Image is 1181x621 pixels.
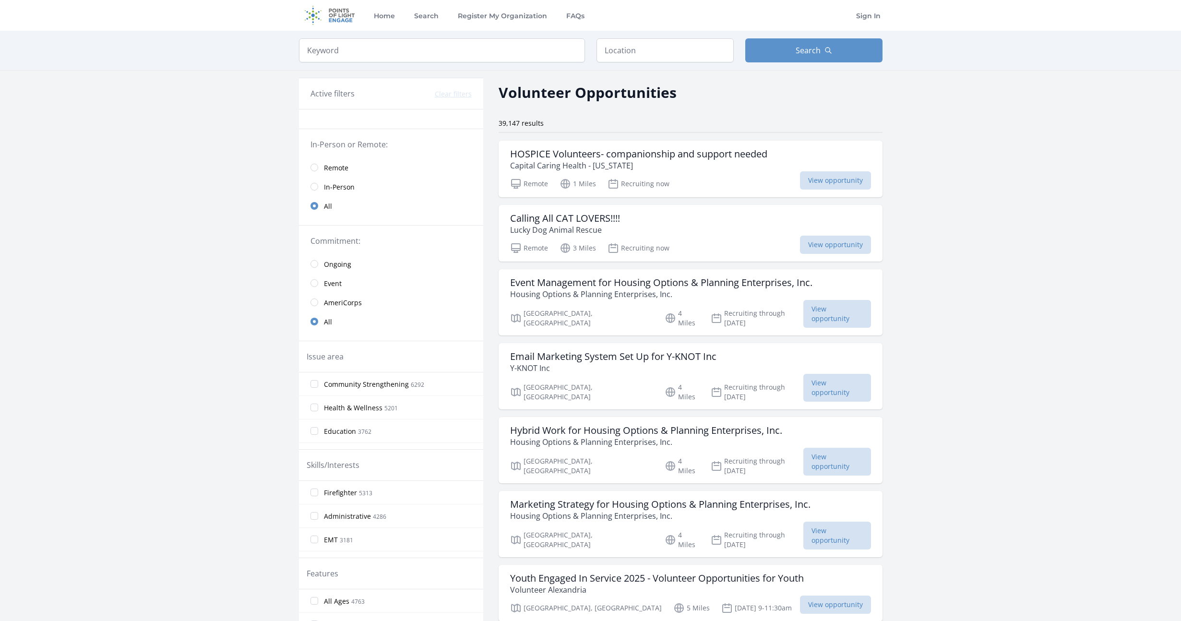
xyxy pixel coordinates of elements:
[299,254,483,274] a: Ongoing
[324,403,382,413] span: Health & Wellness
[510,425,782,436] h3: Hybrid Work for Housing Options & Planning Enterprises, Inc.
[560,242,596,254] p: 3 Miles
[510,178,548,190] p: Remote
[510,602,662,614] p: [GEOGRAPHIC_DATA], [GEOGRAPHIC_DATA]
[310,380,318,388] input: Community Strengthening 6292
[499,269,883,335] a: Event Management for Housing Options & Planning Enterprises, Inc. Housing Options & Planning Ente...
[800,236,871,254] span: View opportunity
[711,309,803,328] p: Recruiting through [DATE]
[499,343,883,409] a: Email Marketing System Set Up for Y-KNOT Inc Y-KNOT Inc [GEOGRAPHIC_DATA], [GEOGRAPHIC_DATA] 4 Mi...
[510,499,811,510] h3: Marketing Strategy for Housing Options & Planning Enterprises, Inc.
[324,317,332,327] span: All
[665,309,699,328] p: 4 Miles
[324,163,348,173] span: Remote
[310,512,318,520] input: Administrative 4286
[310,489,318,496] input: Firefighter 5313
[608,178,669,190] p: Recruiting now
[510,224,620,236] p: Lucky Dog Animal Rescue
[310,536,318,543] input: EMT 3181
[510,362,716,374] p: Y-KNOT Inc
[510,309,654,328] p: [GEOGRAPHIC_DATA], [GEOGRAPHIC_DATA]
[324,597,349,606] span: All Ages
[299,38,585,62] input: Keyword
[324,279,342,288] span: Event
[608,242,669,254] p: Recruiting now
[340,536,353,544] span: 3181
[299,274,483,293] a: Event
[324,298,362,308] span: AmeriCorps
[711,530,803,549] p: Recruiting through [DATE]
[665,530,699,549] p: 4 Miles
[596,38,734,62] input: Location
[324,202,332,211] span: All
[510,213,620,224] h3: Calling All CAT LOVERS!!!!
[510,530,654,549] p: [GEOGRAPHIC_DATA], [GEOGRAPHIC_DATA]
[673,602,710,614] p: 5 Miles
[299,196,483,215] a: All
[800,171,871,190] span: View opportunity
[299,312,483,331] a: All
[499,82,677,103] h2: Volunteer Opportunities
[499,119,544,128] span: 39,147 results
[510,277,812,288] h3: Event Management for Housing Options & Planning Enterprises, Inc.
[711,456,803,476] p: Recruiting through [DATE]
[310,235,472,247] legend: Commitment:
[351,597,365,606] span: 4763
[721,602,792,614] p: [DATE] 9-11:30am
[307,351,344,362] legend: Issue area
[803,522,871,549] span: View opportunity
[499,205,883,262] a: Calling All CAT LOVERS!!!! Lucky Dog Animal Rescue Remote 3 Miles Recruiting now View opportunity
[310,597,318,605] input: All Ages 4763
[324,380,409,389] span: Community Strengthening
[510,573,804,584] h3: Youth Engaged In Service 2025 - Volunteer Opportunities for Youth
[384,404,398,412] span: 5201
[310,427,318,435] input: Education 3762
[510,148,767,160] h3: HOSPICE Volunteers- companionship and support needed
[510,351,716,362] h3: Email Marketing System Set Up for Y-KNOT Inc
[299,293,483,312] a: AmeriCorps
[299,177,483,196] a: In-Person
[510,456,654,476] p: [GEOGRAPHIC_DATA], [GEOGRAPHIC_DATA]
[745,38,883,62] button: Search
[510,288,812,300] p: Housing Options & Planning Enterprises, Inc.
[711,382,803,402] p: Recruiting through [DATE]
[665,382,699,402] p: 4 Miles
[359,489,372,497] span: 5313
[373,513,386,521] span: 4286
[324,488,357,498] span: Firefighter
[800,596,871,614] span: View opportunity
[324,260,351,269] span: Ongoing
[510,436,782,448] p: Housing Options & Planning Enterprises, Inc.
[310,139,472,150] legend: In-Person or Remote:
[499,141,883,197] a: HOSPICE Volunteers- companionship and support needed Capital Caring Health - [US_STATE] Remote 1 ...
[324,512,371,521] span: Administrative
[510,242,548,254] p: Remote
[510,160,767,171] p: Capital Caring Health - [US_STATE]
[803,300,871,328] span: View opportunity
[435,89,472,99] button: Clear filters
[803,374,871,402] span: View opportunity
[803,448,871,476] span: View opportunity
[560,178,596,190] p: 1 Miles
[796,45,821,56] span: Search
[510,584,804,596] p: Volunteer Alexandria
[499,491,883,557] a: Marketing Strategy for Housing Options & Planning Enterprises, Inc. Housing Options & Planning En...
[510,382,654,402] p: [GEOGRAPHIC_DATA], [GEOGRAPHIC_DATA]
[307,568,338,579] legend: Features
[307,459,359,471] legend: Skills/Interests
[310,404,318,411] input: Health & Wellness 5201
[665,456,699,476] p: 4 Miles
[310,88,355,99] h3: Active filters
[499,417,883,483] a: Hybrid Work for Housing Options & Planning Enterprises, Inc. Housing Options & Planning Enterpris...
[324,182,355,192] span: In-Person
[324,535,338,545] span: EMT
[510,510,811,522] p: Housing Options & Planning Enterprises, Inc.
[358,428,371,436] span: 3762
[299,158,483,177] a: Remote
[324,427,356,436] span: Education
[411,381,424,389] span: 6292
